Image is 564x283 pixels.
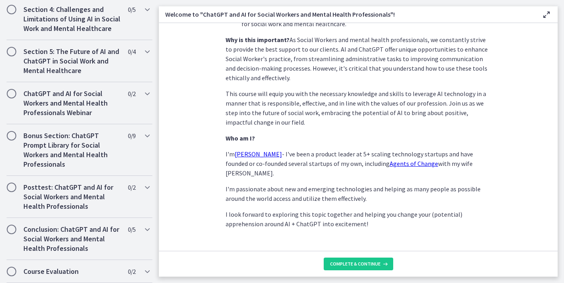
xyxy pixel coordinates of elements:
a: [PERSON_NAME] [235,150,282,158]
strong: Why is this important? [226,36,290,44]
button: Complete & continue [324,258,393,270]
span: 0 / 2 [128,183,135,192]
p: As Social Workers and mental health professionals, we constantly strive to provide the best suppo... [226,35,491,83]
strong: Who am I? [226,134,255,142]
h2: Posttest: ChatGPT and AI for Social Workers and Mental Health Professionals [23,183,120,211]
span: 0 / 5 [128,225,135,234]
p: I'm passionate about new and emerging technologies and helping as many people as possible around ... [226,184,491,203]
p: This course will equip you with the necessary knowledge and skills to leverage AI technology in a... [226,89,491,127]
p: I look forward to exploring this topic together and helping you change your (potential) apprehens... [226,210,491,229]
span: 0 / 4 [128,47,135,56]
h2: Conclusion: ChatGPT and AI for Social Workers and Mental Health Professionals [23,225,120,253]
a: Agents of Change [390,160,438,167]
h2: ChatGPT and AI for Social Workers and Mental Health Professionals Webinar [23,89,120,117]
h2: Section 4: Challenges and Limitations of Using AI in Social Work and Mental Healthcare [23,5,120,33]
span: 0 / 9 [128,131,135,141]
h3: Welcome to "ChatGPT and AI for Social Workers and Mental Health Professionals"! [165,10,529,19]
h2: Course Evaluation [23,267,120,276]
span: Complete & continue [330,261,381,267]
h2: Bonus Section: ChatGPT Prompt Library for Social Workers and Mental Health Professionals [23,131,120,169]
span: 0 / 2 [128,89,135,98]
p: I'm - I've been a product leader at 5+ scaling technology startups and have founded or co-founded... [226,149,491,178]
h2: Section 5: The Future of AI and ChatGPT in Social Work and Mental Healthcare [23,47,120,75]
span: 0 / 2 [128,267,135,276]
span: 0 / 5 [128,5,135,14]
